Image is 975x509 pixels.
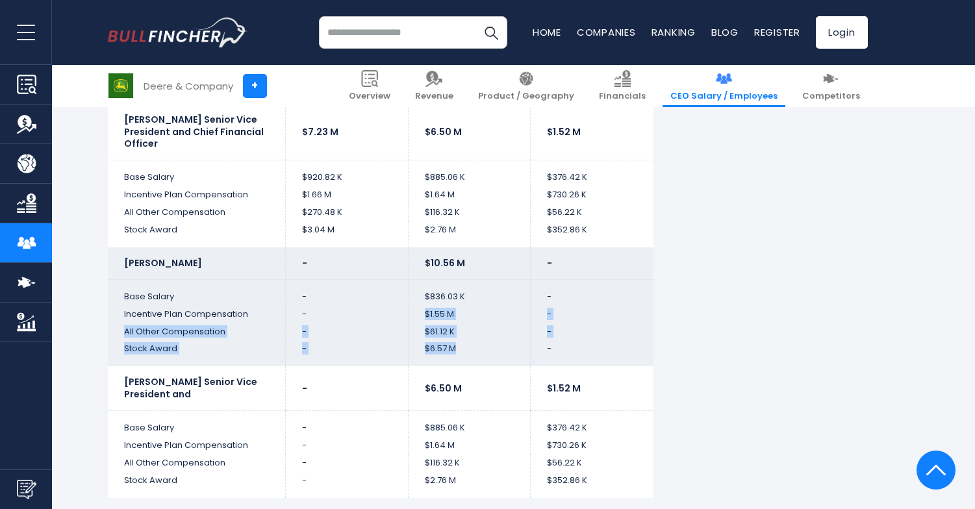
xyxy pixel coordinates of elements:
[108,160,286,186] td: Base Salary
[243,74,267,98] a: +
[531,437,653,454] td: $730.26 K
[531,306,653,323] td: -
[108,472,286,498] td: Stock Award
[533,25,561,39] a: Home
[124,375,257,401] b: [PERSON_NAME] Senior Vice President and
[531,279,653,305] td: -
[108,323,286,341] td: All Other Compensation
[108,204,286,221] td: All Other Compensation
[547,382,581,395] b: $1.52 M
[341,65,398,107] a: Overview
[663,65,785,107] a: CEO Salary / Employees
[108,221,286,247] td: Stock Award
[577,25,636,39] a: Companies
[475,16,507,49] button: Search
[425,125,462,138] b: $6.50 M
[302,256,307,269] b: -
[408,306,531,323] td: $1.55 M
[547,125,581,138] b: $1.52 M
[415,91,453,102] span: Revenue
[670,91,778,102] span: CEO Salary / Employees
[108,18,247,47] img: bullfincher logo
[470,65,582,107] a: Product / Geography
[408,186,531,204] td: $1.64 M
[711,25,739,39] a: Blog
[124,256,202,269] b: [PERSON_NAME]
[599,91,646,102] span: Financials
[286,340,409,366] td: -
[408,454,531,472] td: $116.32 K
[408,340,531,366] td: $6.57 M
[108,18,247,47] a: Go to homepage
[531,221,653,247] td: $352.86 K
[286,454,409,472] td: -
[286,279,409,305] td: -
[286,306,409,323] td: -
[286,204,409,221] td: $270.48 K
[408,221,531,247] td: $2.76 M
[754,25,800,39] a: Register
[286,437,409,454] td: -
[547,256,552,269] b: -
[302,125,338,138] b: $7.23 M
[144,79,233,93] div: Deere & Company
[531,186,653,204] td: $730.26 K
[478,91,574,102] span: Product / Geography
[108,306,286,323] td: Incentive Plan Compensation
[286,221,409,247] td: $3.04 M
[531,160,653,186] td: $376.42 K
[408,472,531,498] td: $2.76 M
[408,160,531,186] td: $885.06 K
[408,204,531,221] td: $116.32 K
[531,323,653,341] td: -
[652,25,696,39] a: Ranking
[425,382,462,395] b: $6.50 M
[349,91,390,102] span: Overview
[108,340,286,366] td: Stock Award
[531,340,653,366] td: -
[302,382,307,395] b: -
[531,411,653,437] td: $376.42 K
[286,472,409,498] td: -
[108,279,286,305] td: Base Salary
[425,256,465,269] b: $10.56 M
[108,454,286,472] td: All Other Compensation
[108,437,286,454] td: Incentive Plan Compensation
[794,65,868,107] a: Competitors
[531,454,653,472] td: $56.22 K
[286,186,409,204] td: $1.66 M
[108,73,133,98] img: DE logo
[816,16,868,49] a: Login
[407,65,461,107] a: Revenue
[286,160,409,186] td: $920.82 K
[408,323,531,341] td: $61.12 K
[531,204,653,221] td: $56.22 K
[108,186,286,204] td: Incentive Plan Compensation
[408,279,531,305] td: $836.03 K
[408,437,531,454] td: $1.64 M
[286,323,409,341] td: -
[408,411,531,437] td: $885.06 K
[286,411,409,437] td: -
[108,411,286,437] td: Base Salary
[591,65,653,107] a: Financials
[531,472,653,498] td: $352.86 K
[802,91,860,102] span: Competitors
[124,113,264,151] b: [PERSON_NAME] Senior Vice President and Chief Financial Officer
